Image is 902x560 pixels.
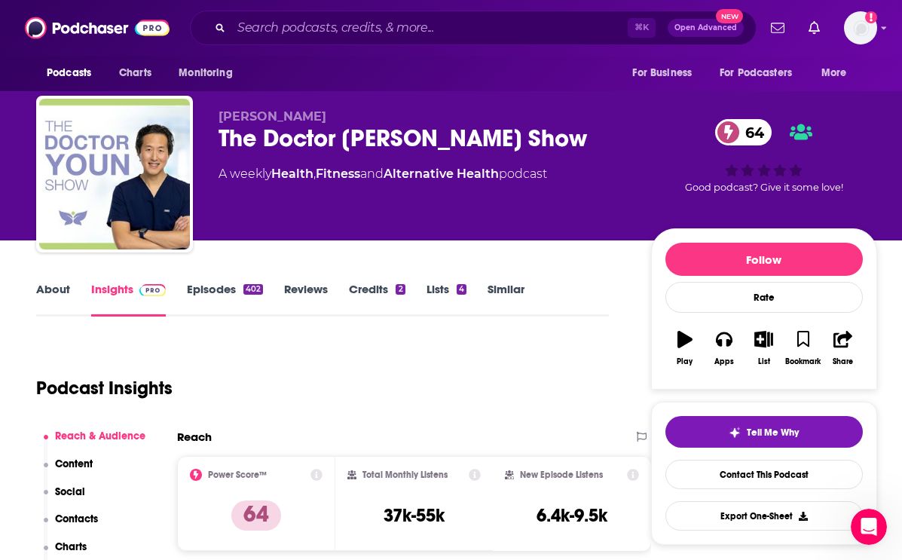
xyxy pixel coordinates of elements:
[844,11,877,44] span: Logged in as alignPR
[44,457,93,485] button: Content
[47,63,91,84] span: Podcasts
[243,284,263,295] div: 402
[730,119,772,145] span: 64
[710,59,814,87] button: open menu
[677,357,693,366] div: Play
[784,321,823,375] button: Bookmark
[36,377,173,399] h1: Podcast Insights
[384,504,445,527] h3: 37k-55k
[36,59,111,87] button: open menu
[833,357,853,366] div: Share
[665,460,863,489] a: Contact This Podcast
[316,167,360,181] a: Fitness
[427,282,466,317] a: Lists4
[231,500,281,531] p: 64
[36,282,70,317] a: About
[729,427,741,439] img: tell me why sparkle
[168,59,252,87] button: open menu
[765,15,790,41] a: Show notifications dropdown
[744,321,783,375] button: List
[119,63,151,84] span: Charts
[823,321,862,375] button: Share
[803,15,826,41] a: Show notifications dropdown
[811,59,866,87] button: open menu
[844,11,877,44] button: Show profile menu
[715,119,772,145] a: 64
[25,14,170,42] img: Podchaser - Follow, Share and Rate Podcasts
[219,109,326,124] span: [PERSON_NAME]
[685,182,843,193] span: Good podcast? Give it some love!
[362,470,448,480] h2: Total Monthly Listens
[139,284,166,296] img: Podchaser Pro
[785,357,821,366] div: Bookmark
[313,167,316,181] span: ,
[55,485,85,498] p: Social
[488,282,524,317] a: Similar
[39,99,190,249] img: The Doctor Youn Show
[714,357,734,366] div: Apps
[851,509,887,545] iframe: Intercom live chat
[271,167,313,181] a: Health
[632,63,692,84] span: For Business
[349,282,405,317] a: Credits2
[55,513,98,525] p: Contacts
[187,282,263,317] a: Episodes402
[190,11,757,45] div: Search podcasts, credits, & more...
[231,16,628,40] input: Search podcasts, credits, & more...
[208,470,267,480] h2: Power Score™
[665,243,863,276] button: Follow
[665,501,863,531] button: Export One-Sheet
[674,24,737,32] span: Open Advanced
[665,282,863,313] div: Rate
[628,18,656,38] span: ⌘ K
[396,284,405,295] div: 2
[758,357,770,366] div: List
[668,19,744,37] button: Open AdvancedNew
[55,457,93,470] p: Content
[720,63,792,84] span: For Podcasters
[622,59,711,87] button: open menu
[219,165,547,183] div: A weekly podcast
[44,485,86,513] button: Social
[665,416,863,448] button: tell me why sparkleTell Me Why
[91,282,166,317] a: InsightsPodchaser Pro
[384,167,499,181] a: Alternative Health
[844,11,877,44] img: User Profile
[55,430,145,442] p: Reach & Audience
[520,470,603,480] h2: New Episode Listens
[177,430,212,444] h2: Reach
[705,321,744,375] button: Apps
[747,427,799,439] span: Tell Me Why
[821,63,847,84] span: More
[179,63,232,84] span: Monitoring
[109,59,161,87] a: Charts
[44,513,99,540] button: Contacts
[537,504,607,527] h3: 6.4k-9.5k
[44,430,146,457] button: Reach & Audience
[360,167,384,181] span: and
[457,284,466,295] div: 4
[284,282,328,317] a: Reviews
[651,109,877,203] div: 64Good podcast? Give it some love!
[55,540,87,553] p: Charts
[716,9,743,23] span: New
[865,11,877,23] svg: Add a profile image
[665,321,705,375] button: Play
